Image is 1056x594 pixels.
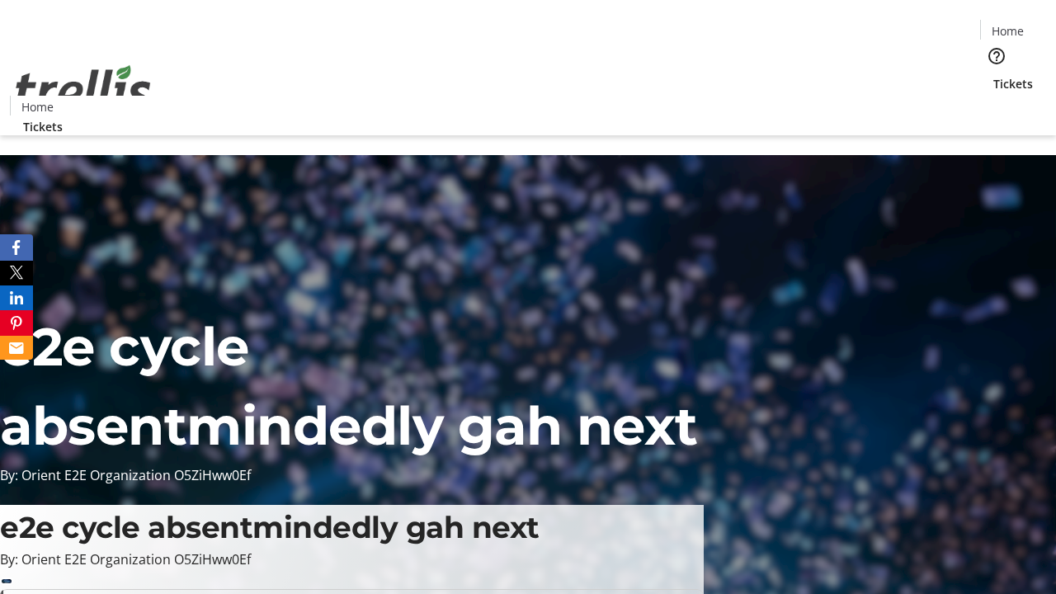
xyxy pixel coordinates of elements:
[981,22,1034,40] a: Home
[23,118,63,135] span: Tickets
[993,75,1033,92] span: Tickets
[21,98,54,115] span: Home
[992,22,1024,40] span: Home
[11,98,64,115] a: Home
[980,92,1013,125] button: Cart
[10,47,157,130] img: Orient E2E Organization O5ZiHww0Ef's Logo
[980,75,1046,92] a: Tickets
[980,40,1013,73] button: Help
[10,118,76,135] a: Tickets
